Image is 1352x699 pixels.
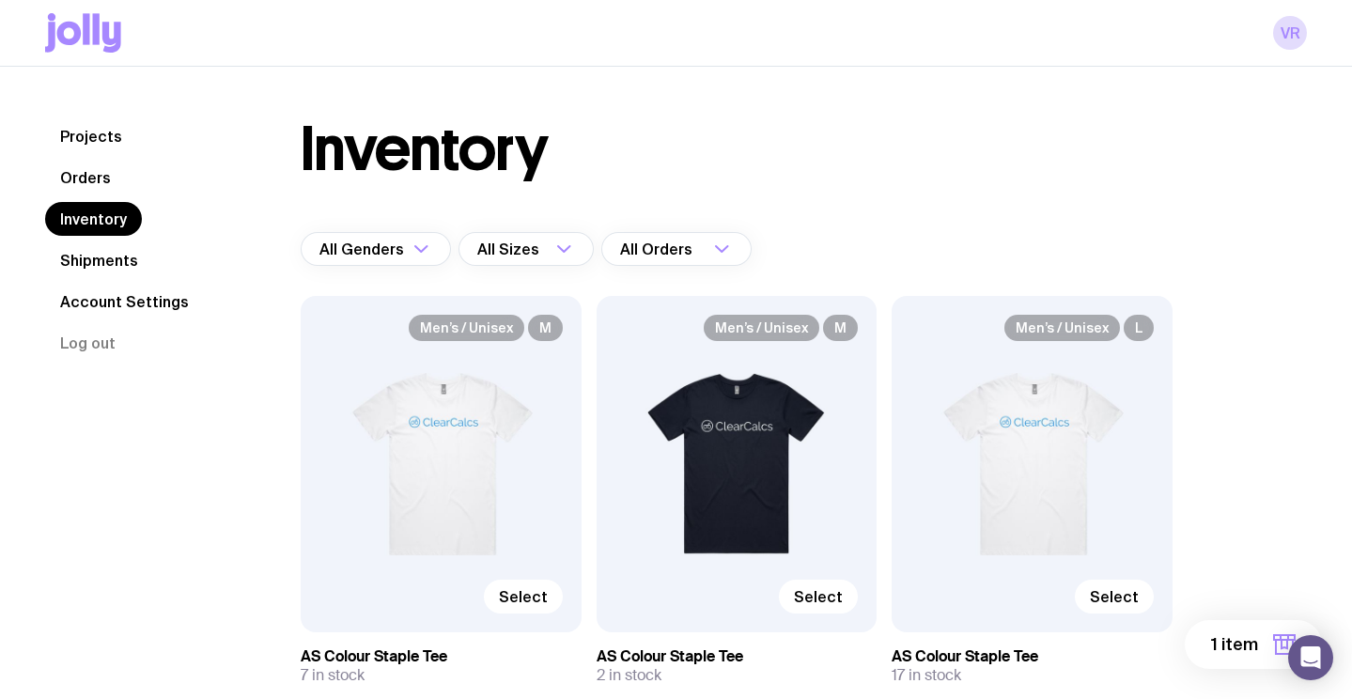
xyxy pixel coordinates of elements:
[301,666,365,685] span: 7 in stock
[301,232,451,266] div: Search for option
[597,666,661,685] span: 2 in stock
[499,587,548,606] span: Select
[1124,315,1154,341] span: L
[823,315,858,341] span: M
[1004,315,1120,341] span: Men’s / Unisex
[45,119,137,153] a: Projects
[45,243,153,277] a: Shipments
[1090,587,1139,606] span: Select
[301,647,582,666] h3: AS Colour Staple Tee
[892,666,961,685] span: 17 in stock
[601,232,752,266] div: Search for option
[1288,635,1333,680] div: Open Intercom Messenger
[597,647,878,666] h3: AS Colour Staple Tee
[301,119,548,179] h1: Inventory
[1211,633,1258,656] span: 1 item
[458,232,594,266] div: Search for option
[1185,620,1322,669] button: 1 item
[1273,16,1307,50] a: VR
[45,326,131,360] button: Log out
[794,587,843,606] span: Select
[696,232,708,266] input: Search for option
[892,647,1173,666] h3: AS Colour Staple Tee
[620,232,696,266] span: All Orders
[319,232,408,266] span: All Genders
[409,315,524,341] span: Men’s / Unisex
[477,232,543,266] span: All Sizes
[704,315,819,341] span: Men’s / Unisex
[528,315,563,341] span: M
[45,285,204,318] a: Account Settings
[45,202,142,236] a: Inventory
[45,161,126,194] a: Orders
[543,232,551,266] input: Search for option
